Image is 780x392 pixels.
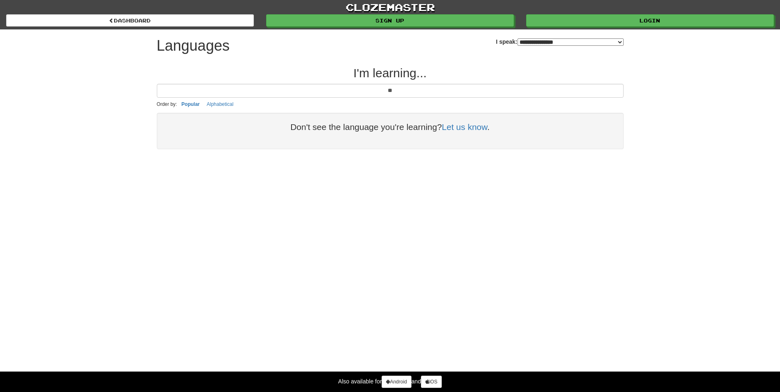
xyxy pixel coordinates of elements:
[382,376,411,388] a: Android
[165,121,615,133] div: Don't see the language you're learning? .
[157,101,177,107] small: Order by:
[179,100,202,109] button: Popular
[442,122,487,132] a: Let us know
[6,14,254,27] a: dashboard
[526,14,774,27] a: Login
[157,38,230,54] h1: Languages
[204,100,236,109] button: Alphabetical
[157,66,624,80] h2: I'm learning...
[518,38,624,46] select: I speak:
[266,14,514,27] a: Sign up
[421,376,442,388] a: iOS
[496,38,623,46] label: I speak:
